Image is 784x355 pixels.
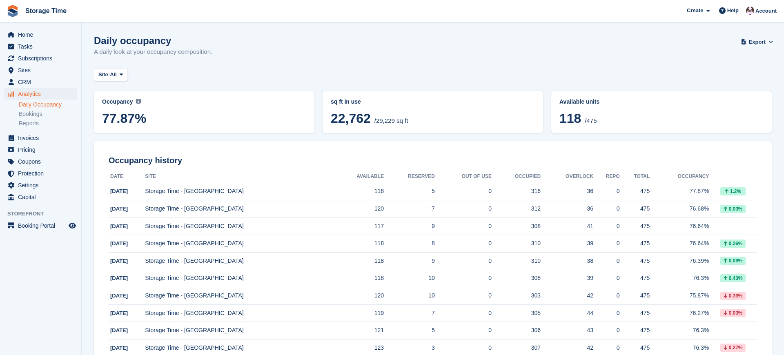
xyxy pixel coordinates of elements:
[18,29,67,40] span: Home
[620,270,650,287] td: 475
[110,327,128,333] span: [DATE]
[541,204,593,213] div: 36
[102,98,133,105] span: Occupancy
[19,101,77,109] a: Daily Occupancy
[541,222,593,231] div: 41
[585,117,597,124] span: /475
[650,253,709,270] td: 76.39%
[720,344,746,352] div: 0.27%
[4,144,77,155] a: menu
[593,187,620,195] div: 0
[331,98,535,106] abbr: Current breakdown of %{unit} occupied
[559,98,764,106] abbr: Current percentage of units occupied or overlocked
[94,35,212,46] h1: Daily occupancy
[593,204,620,213] div: 0
[384,170,435,183] th: Reserved
[332,287,384,305] td: 120
[332,217,384,235] td: 117
[593,257,620,265] div: 0
[110,293,128,299] span: [DATE]
[720,240,746,248] div: 0.26%
[18,88,67,100] span: Analytics
[331,98,361,105] span: sq ft in use
[720,257,746,265] div: 0.09%
[18,168,67,179] span: Protection
[492,309,541,317] div: 305
[18,53,67,64] span: Subscriptions
[7,210,81,218] span: Storefront
[720,292,746,300] div: 0.39%
[4,180,77,191] a: menu
[559,111,581,126] span: 118
[18,220,67,231] span: Booking Portal
[332,322,384,339] td: 121
[374,117,408,124] span: /29,229 sq ft
[435,183,492,200] td: 0
[435,304,492,322] td: 0
[620,235,650,253] td: 475
[22,4,70,18] a: Storage Time
[435,322,492,339] td: 0
[650,304,709,322] td: 76.27%
[492,257,541,265] div: 310
[384,200,435,218] td: 7
[541,257,593,265] div: 38
[435,200,492,218] td: 0
[384,183,435,200] td: 5
[541,187,593,195] div: 36
[110,240,128,246] span: [DATE]
[94,68,128,82] button: Site: All
[136,99,141,104] img: icon-info-grey-7440780725fd019a000dd9b08b2336e03edf1995a4989e88bcd33f0948082b44.svg
[18,156,67,167] span: Coupons
[650,322,709,339] td: 76.3%
[593,222,620,231] div: 0
[384,322,435,339] td: 5
[18,132,67,144] span: Invoices
[332,200,384,218] td: 120
[332,253,384,270] td: 118
[145,170,332,183] th: Site
[67,221,77,231] a: Preview store
[4,29,77,40] a: menu
[650,287,709,305] td: 75.87%
[435,217,492,235] td: 0
[620,183,650,200] td: 475
[650,217,709,235] td: 76.64%
[145,270,332,287] td: Storage Time - [GEOGRAPHIC_DATA]
[593,326,620,335] div: 0
[559,98,599,105] span: Available units
[332,270,384,287] td: 118
[541,170,593,183] th: Overlock
[541,309,593,317] div: 44
[18,76,67,88] span: CRM
[755,7,777,15] span: Account
[593,344,620,352] div: 0
[650,170,709,183] th: Occupancy
[435,287,492,305] td: 0
[384,270,435,287] td: 10
[687,7,703,15] span: Create
[7,5,19,17] img: stora-icon-8386f47178a22dfd0bd8f6a31ec36ba5ce8667c1dd55bd0f319d3a0aa187defe.svg
[110,275,128,281] span: [DATE]
[18,180,67,191] span: Settings
[18,144,67,155] span: Pricing
[593,274,620,282] div: 0
[145,322,332,339] td: Storage Time - [GEOGRAPHIC_DATA]
[435,270,492,287] td: 0
[145,235,332,253] td: Storage Time - [GEOGRAPHIC_DATA]
[19,120,77,127] a: Reports
[593,170,620,183] th: Repo
[19,110,77,118] a: Bookings
[435,170,492,183] th: Out of Use
[620,322,650,339] td: 475
[620,200,650,218] td: 475
[720,309,746,317] div: 0.03%
[110,206,128,212] span: [DATE]
[749,38,766,46] span: Export
[727,7,739,15] span: Help
[435,253,492,270] td: 0
[110,71,117,79] span: All
[492,239,541,248] div: 310
[620,304,650,322] td: 475
[492,326,541,335] div: 306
